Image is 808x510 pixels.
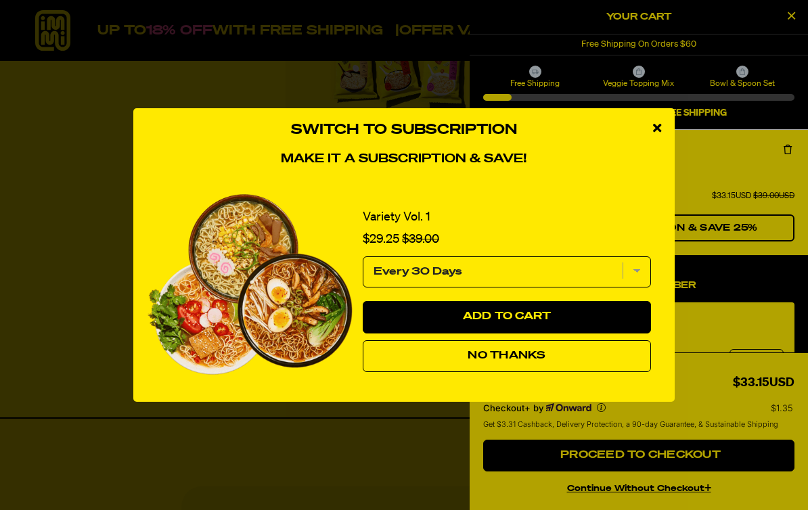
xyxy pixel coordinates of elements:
span: Add to Cart [463,311,552,322]
select: subscription frequency [363,256,651,287]
span: No Thanks [468,350,545,361]
span: $29.25 [363,233,399,246]
span: $39.00 [402,233,439,246]
div: 1 of 1 [147,181,661,389]
img: View Variety Vol. 1 [147,194,353,375]
button: Add to Cart [363,301,651,333]
h4: Make it a subscription & save! [147,152,661,167]
button: No Thanks [363,340,651,373]
a: Variety Vol. 1 [363,208,430,227]
h3: Switch to Subscription [147,122,661,139]
div: close modal [639,108,675,149]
